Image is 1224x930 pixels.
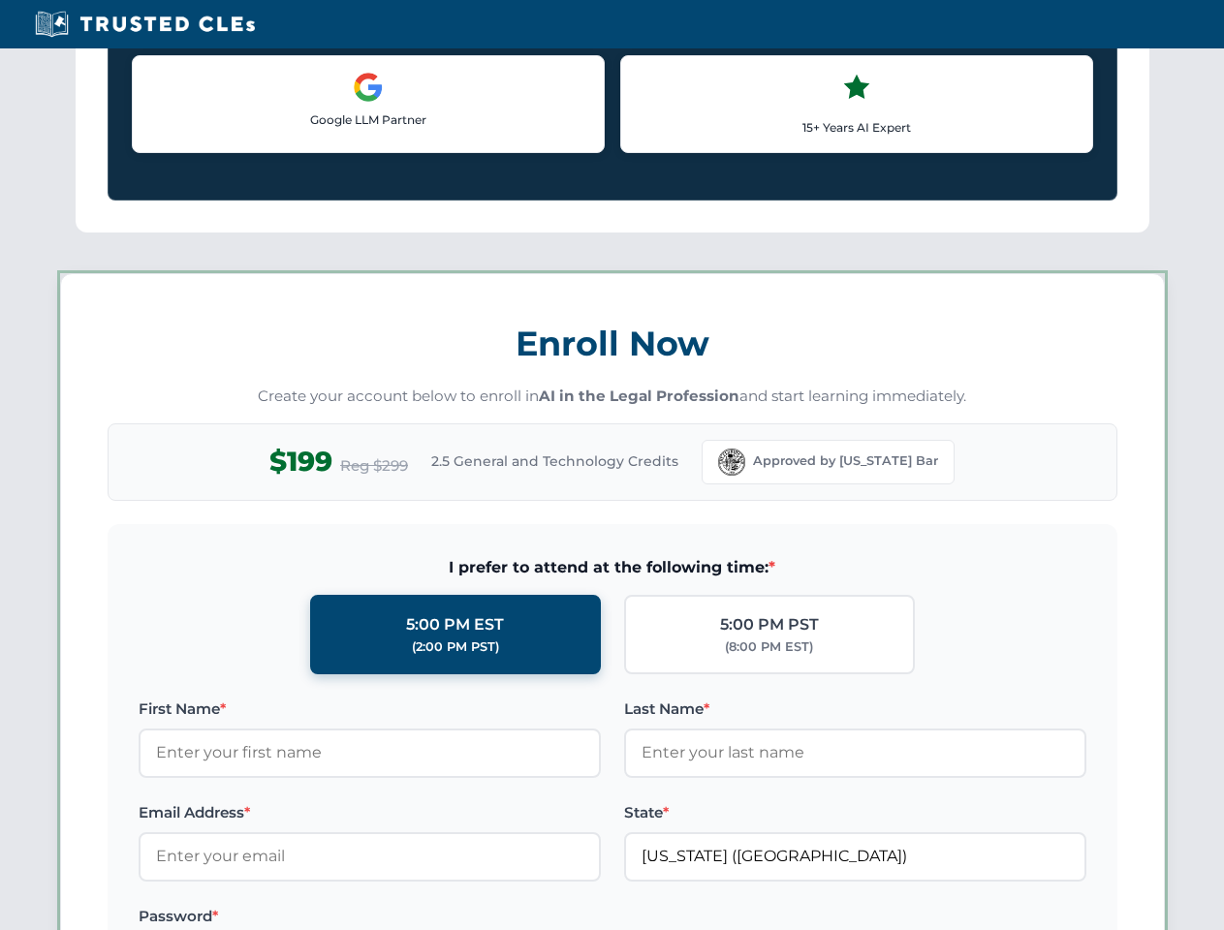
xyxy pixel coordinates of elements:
div: 5:00 PM EST [406,612,504,637]
span: Approved by [US_STATE] Bar [753,451,938,471]
label: State [624,801,1086,824]
div: (2:00 PM PST) [412,637,499,657]
span: 2.5 General and Technology Credits [431,450,678,472]
span: $199 [269,440,332,483]
strong: AI in the Legal Profession [539,387,739,405]
label: Last Name [624,697,1086,721]
span: Reg $299 [340,454,408,478]
p: Google LLM Partner [148,110,588,129]
p: Create your account below to enroll in and start learning immediately. [108,386,1117,408]
label: Email Address [139,801,601,824]
label: First Name [139,697,601,721]
input: Florida (FL) [624,832,1086,881]
label: Password [139,905,601,928]
h3: Enroll Now [108,313,1117,374]
span: I prefer to attend at the following time: [139,555,1086,580]
img: Trusted CLEs [29,10,261,39]
img: Google [353,72,384,103]
p: 15+ Years AI Expert [637,118,1077,137]
img: Florida Bar [718,449,745,476]
input: Enter your first name [139,728,601,777]
div: 5:00 PM PST [720,612,819,637]
input: Enter your last name [624,728,1086,777]
div: (8:00 PM EST) [725,637,813,657]
input: Enter your email [139,832,601,881]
